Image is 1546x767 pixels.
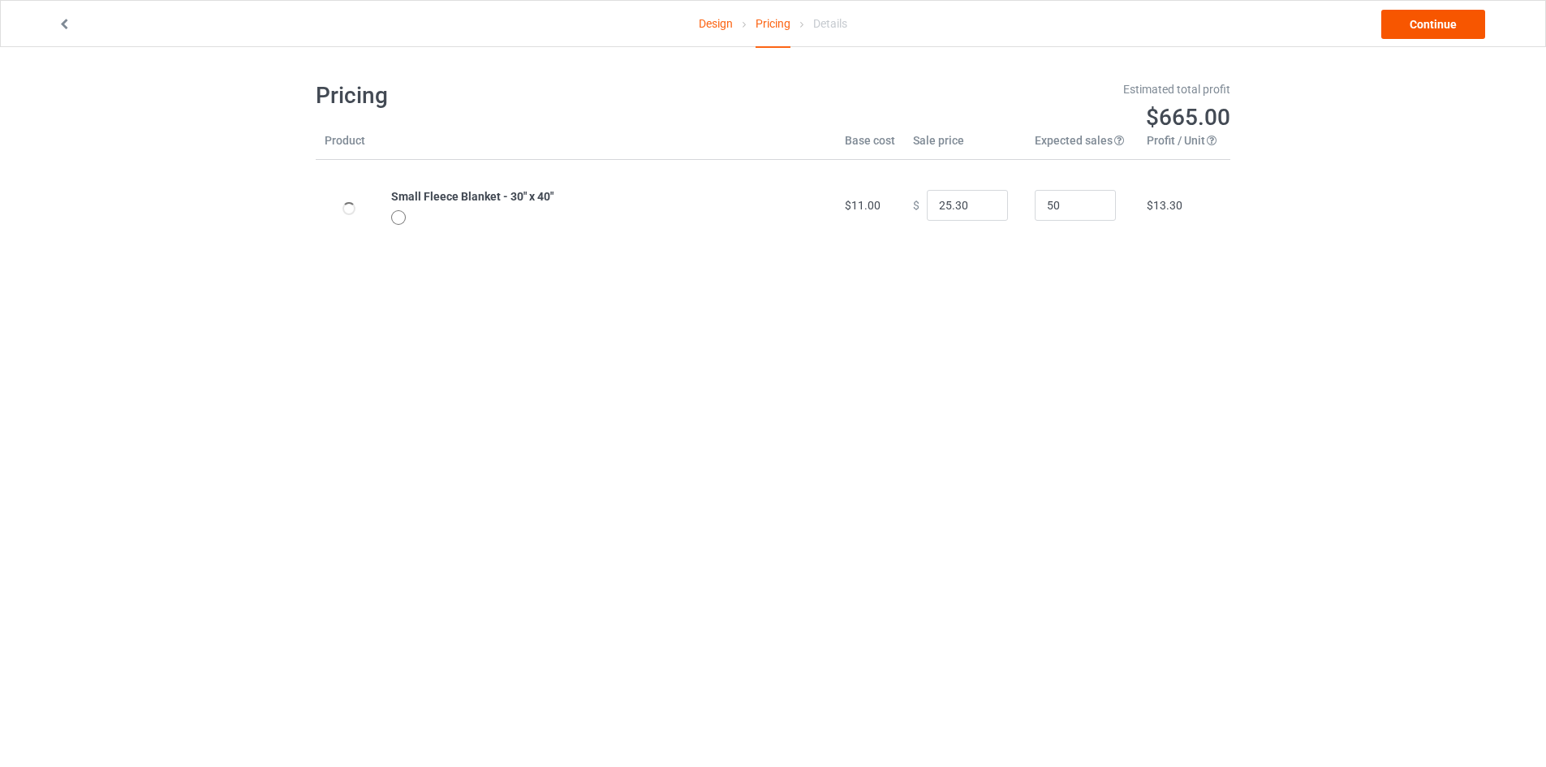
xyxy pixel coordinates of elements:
[699,1,733,46] a: Design
[913,199,919,212] span: $
[316,81,762,110] h1: Pricing
[316,132,382,160] th: Product
[1026,132,1138,160] th: Expected sales
[391,190,553,203] b: Small Fleece Blanket - 30" x 40"
[756,1,790,48] div: Pricing
[785,81,1231,97] div: Estimated total profit
[813,1,847,46] div: Details
[1138,132,1230,160] th: Profit / Unit
[1146,104,1230,131] span: $665.00
[1381,10,1485,39] a: Continue
[1147,199,1182,212] span: $13.30
[845,199,881,212] span: $11.00
[836,132,904,160] th: Base cost
[904,132,1026,160] th: Sale price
